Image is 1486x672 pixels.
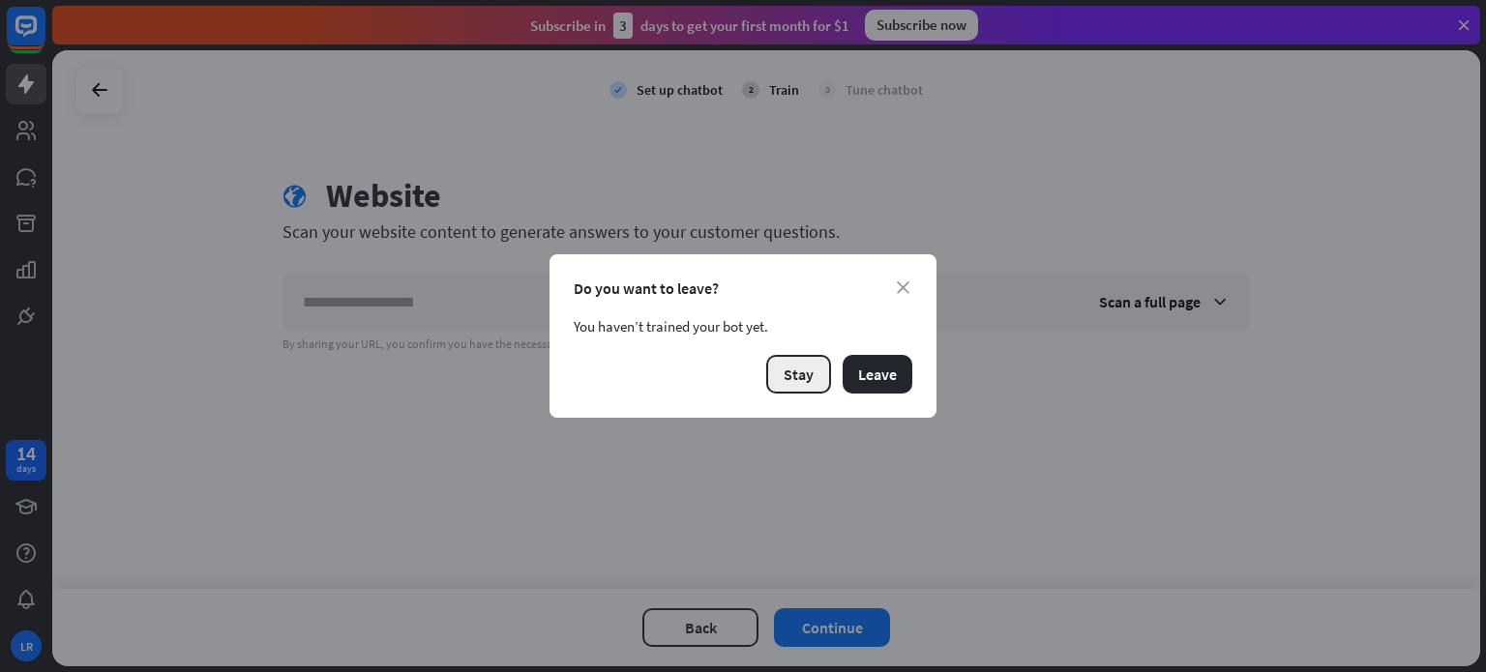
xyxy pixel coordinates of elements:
button: Leave [843,355,912,394]
i: close [897,281,909,294]
button: Stay [766,355,831,394]
button: Open LiveChat chat widget [15,8,74,66]
div: Do you want to leave? [574,278,912,298]
div: You haven’t trained your bot yet. [574,317,912,336]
